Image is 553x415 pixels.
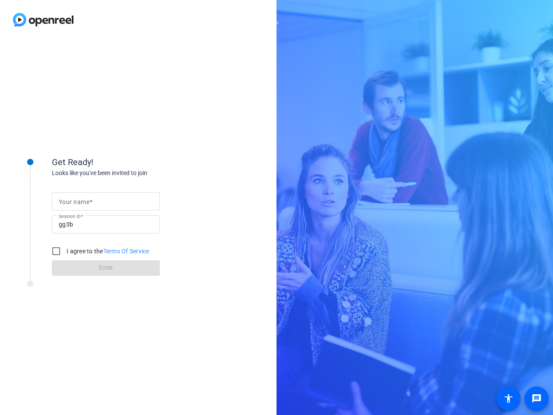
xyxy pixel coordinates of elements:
[65,247,149,255] label: I agree to the
[59,198,89,205] mat-label: Your name
[103,248,149,255] a: Terms Of Service
[52,169,225,178] div: Looks like you've been invited to join
[503,393,514,404] mat-icon: accessibility
[59,214,81,219] mat-label: Session ID
[52,156,225,169] div: Get Ready!
[531,393,542,404] mat-icon: message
